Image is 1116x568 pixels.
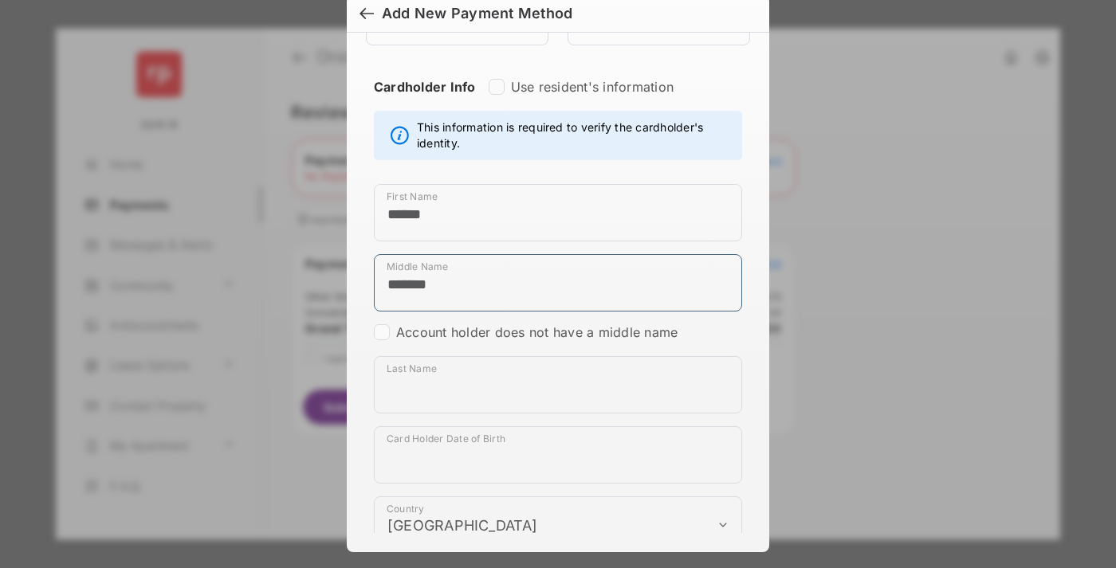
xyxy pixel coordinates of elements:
div: Add New Payment Method [382,5,572,22]
span: This information is required to verify the cardholder's identity. [417,119,733,151]
label: Use resident's information [511,79,674,95]
div: payment_method_screening[postal_addresses][country] [374,496,742,554]
strong: Cardholder Info [374,79,476,123]
label: Account holder does not have a middle name [396,324,678,340]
